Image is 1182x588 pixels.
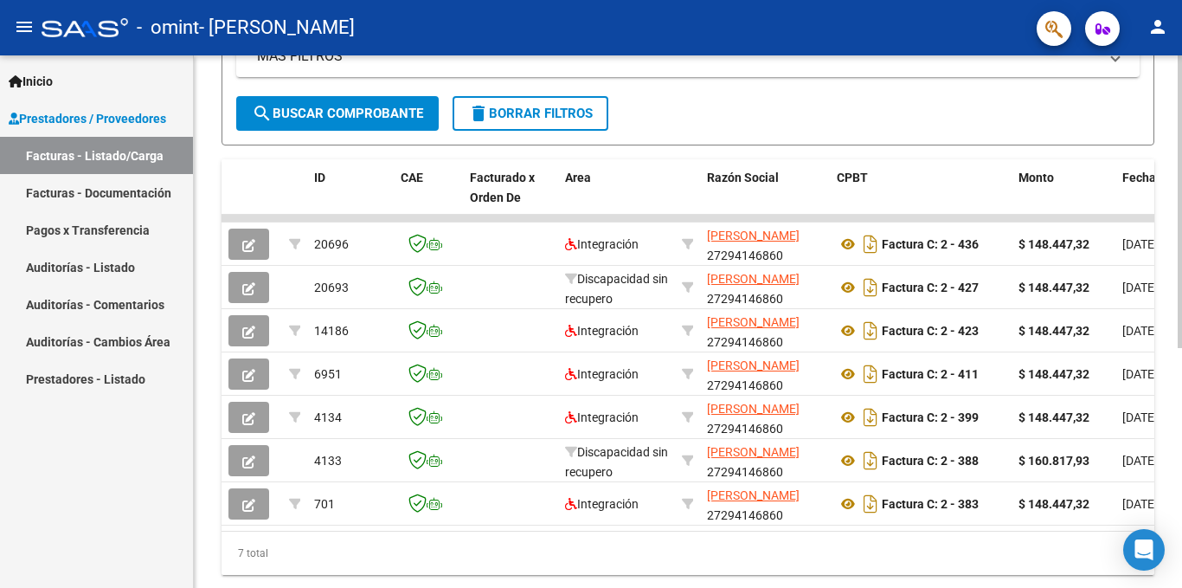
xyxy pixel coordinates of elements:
[707,226,823,262] div: 27294146860
[859,360,882,388] i: Descargar documento
[707,171,779,184] span: Razón Social
[252,103,273,124] mat-icon: search
[257,47,1098,66] mat-panel-title: MAS FILTROS
[307,159,394,236] datatable-header-cell: ID
[565,445,668,479] span: Discapacidad sin recupero
[1147,16,1168,37] mat-icon: person
[1122,281,1158,294] span: [DATE]
[707,269,823,306] div: 27294146860
[314,237,349,251] span: 20696
[707,443,823,479] div: 27294146860
[837,171,868,184] span: CPBT
[137,9,199,47] span: - omint
[236,36,1140,77] mat-expansion-panel-header: MAS FILTROS
[1018,454,1089,468] strong: $ 160.817,93
[565,171,591,184] span: Area
[565,272,668,306] span: Discapacidad sin recupero
[14,16,35,37] mat-icon: menu
[1012,159,1115,236] datatable-header-cell: Monto
[882,410,979,424] strong: Factura C: 2 - 399
[859,274,882,301] i: Descargar documento
[707,229,800,242] span: [PERSON_NAME]
[1018,367,1089,381] strong: $ 148.447,32
[707,359,800,372] span: [PERSON_NAME]
[463,159,558,236] datatable-header-cell: Facturado x Orden De
[314,171,325,184] span: ID
[859,490,882,518] i: Descargar documento
[700,159,830,236] datatable-header-cell: Razón Social
[859,404,882,431] i: Descargar documento
[558,159,675,236] datatable-header-cell: Area
[707,356,823,392] div: 27294146860
[314,497,335,511] span: 701
[1123,529,1165,571] div: Open Intercom Messenger
[1018,410,1089,424] strong: $ 148.447,32
[314,324,349,338] span: 14186
[470,171,535,204] span: Facturado x Orden De
[199,9,355,47] span: - [PERSON_NAME]
[9,72,53,91] span: Inicio
[882,367,979,381] strong: Factura C: 2 - 411
[565,497,639,511] span: Integración
[565,237,639,251] span: Integración
[314,281,349,294] span: 20693
[707,272,800,286] span: [PERSON_NAME]
[882,237,979,251] strong: Factura C: 2 - 436
[1018,497,1089,511] strong: $ 148.447,32
[252,106,423,121] span: Buscar Comprobante
[9,109,166,128] span: Prestadores / Proveedores
[707,486,823,522] div: 27294146860
[882,281,979,294] strong: Factura C: 2 - 427
[468,106,593,121] span: Borrar Filtros
[707,399,823,436] div: 27294146860
[882,324,979,338] strong: Factura C: 2 - 423
[565,367,639,381] span: Integración
[707,313,823,349] div: 27294146860
[1018,324,1089,338] strong: $ 148.447,32
[314,454,342,468] span: 4133
[830,159,1012,236] datatable-header-cell: CPBT
[314,410,342,424] span: 4134
[401,171,423,184] span: CAE
[882,497,979,511] strong: Factura C: 2 - 383
[565,410,639,424] span: Integración
[1122,497,1158,511] span: [DATE]
[1122,237,1158,251] span: [DATE]
[236,96,439,131] button: Buscar Comprobante
[707,402,800,416] span: [PERSON_NAME]
[565,324,639,338] span: Integración
[222,532,1154,575] div: 7 total
[1018,237,1089,251] strong: $ 148.447,32
[1122,410,1158,424] span: [DATE]
[468,103,489,124] mat-icon: delete
[707,445,800,459] span: [PERSON_NAME]
[1122,324,1158,338] span: [DATE]
[859,230,882,258] i: Descargar documento
[707,488,800,502] span: [PERSON_NAME]
[707,315,800,329] span: [PERSON_NAME]
[1122,367,1158,381] span: [DATE]
[1018,171,1054,184] span: Monto
[859,447,882,475] i: Descargar documento
[453,96,608,131] button: Borrar Filtros
[314,367,342,381] span: 6951
[882,454,979,468] strong: Factura C: 2 - 388
[1018,281,1089,294] strong: $ 148.447,32
[394,159,463,236] datatable-header-cell: CAE
[1122,454,1158,468] span: [DATE]
[859,317,882,345] i: Descargar documento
